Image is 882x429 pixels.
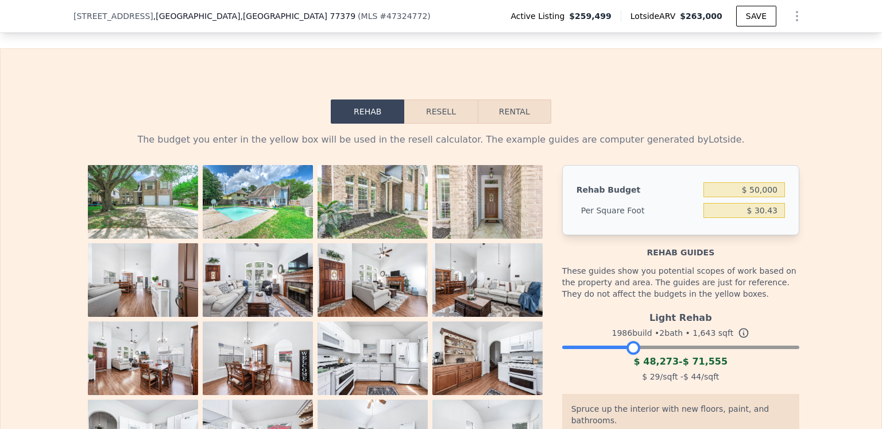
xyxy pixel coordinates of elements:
[432,321,543,396] img: Property Photo 12
[318,321,428,395] img: Property Photo 11
[88,321,198,395] img: Property Photo 9
[88,165,198,239] img: Property Photo 1
[380,12,427,21] span: # 47324772
[510,10,569,22] span: Active Listing
[562,258,799,307] div: These guides show you potential scopes of work based on the property and area. The guides are jus...
[358,10,431,22] div: ( )
[88,243,198,317] img: Property Photo 5
[562,235,799,258] div: Rehab guides
[630,10,680,22] span: Lotside ARV
[361,12,378,21] span: MLS
[203,321,313,395] img: Property Photo 10
[562,325,799,341] div: 1986 build • 2 bath • sqft
[693,328,715,338] span: 1,643
[432,165,543,245] img: Property Photo 4
[432,243,543,317] img: Property Photo 8
[562,355,799,369] div: -
[786,5,808,28] button: Show Options
[331,99,404,124] button: Rehab
[562,369,799,385] div: /sqft - /sqft
[240,12,355,21] span: , [GEOGRAPHIC_DATA] 77379
[634,356,679,367] span: $ 48,273
[569,10,612,22] span: $259,499
[642,372,660,381] span: $ 29
[203,243,313,317] img: Property Photo 6
[404,99,477,124] button: Resell
[736,6,776,26] button: SAVE
[577,200,699,221] div: Per Square Foot
[153,10,355,22] span: , [GEOGRAPHIC_DATA]
[680,12,722,21] span: $263,000
[577,179,699,200] div: Rehab Budget
[683,372,701,381] span: $ 44
[318,243,428,317] img: Property Photo 7
[478,99,551,124] button: Rental
[83,133,799,147] div: The budget you enter in the yellow box will be used in the resell calculator. The example guides ...
[318,165,428,241] img: Property Photo 3
[562,307,799,325] div: Light Rehab
[203,165,313,239] img: Property Photo 2
[73,10,153,22] span: [STREET_ADDRESS]
[683,356,728,367] span: $ 71,555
